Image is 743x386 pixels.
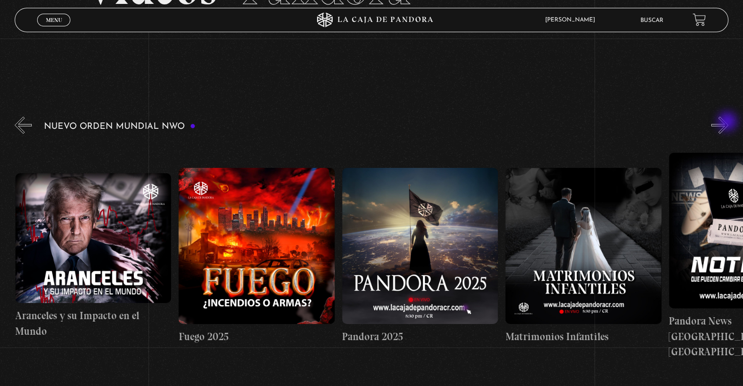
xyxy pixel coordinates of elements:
[15,117,32,134] button: Previous
[711,117,728,134] button: Next
[693,13,706,26] a: View your shopping cart
[640,18,663,23] a: Buscar
[505,141,661,371] a: Matrimonios Infantiles
[178,329,334,345] h4: Fuego 2025
[44,122,195,131] h3: Nuevo Orden Mundial NWO
[342,141,498,371] a: Pandora 2025
[342,329,498,345] h4: Pandora 2025
[540,17,605,23] span: [PERSON_NAME]
[505,329,661,345] h4: Matrimonios Infantiles
[42,25,65,32] span: Cerrar
[178,141,334,371] a: Fuego 2025
[46,17,62,23] span: Menu
[15,141,171,371] a: Aranceles y su Impacto en el Mundo
[15,308,171,339] h4: Aranceles y su Impacto en el Mundo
